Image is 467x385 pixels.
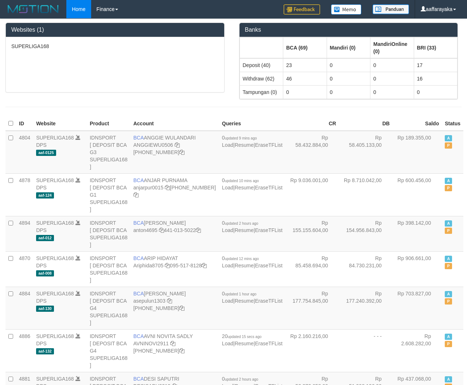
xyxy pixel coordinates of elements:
a: Copy anjarpur0015 to clipboard [165,185,170,190]
td: IDNSPORT [ DEPOSIT BCA SUPERLIGA168 ] [87,251,131,287]
th: Account [131,117,219,131]
a: Copy 4062280135 to clipboard [179,348,184,354]
span: updated 2 hours ago [225,221,258,225]
a: Copy Ariphida8705 to clipboard [165,263,170,268]
td: 0 [370,58,414,72]
td: Rp 600.456,00 [393,173,442,216]
th: Status [442,117,463,131]
a: Load [222,142,233,148]
span: | | [222,220,283,233]
span: aaf-132 [36,348,54,354]
td: 16 [414,72,458,85]
a: Ariphida8705 [133,263,164,268]
span: aaf-0125 [36,150,56,156]
span: updated 15 secs ago [227,335,261,339]
td: DPS [33,251,87,287]
th: Queries [219,117,285,131]
td: ARIP HIDAYAT 095-517-8128 [131,251,219,287]
img: Button%20Memo.svg [331,4,362,15]
td: 0 [414,85,458,99]
span: Paused [445,263,452,269]
span: BCA [133,333,144,339]
span: aaf-012 [36,235,54,241]
a: AVNINOVI2911 [133,341,169,346]
th: Product [87,117,131,131]
span: Active [445,135,452,141]
span: updated 12 mins ago [225,257,259,261]
a: SUPERLIGA168 [36,220,74,226]
td: Rp 906.661,00 [393,251,442,287]
th: Group: activate to sort column ascending [283,37,327,58]
td: Tampungan (0) [240,85,283,99]
a: Copy 0955178128 to clipboard [202,263,207,268]
span: aaf-124 [36,192,54,199]
td: DPS [33,173,87,216]
a: EraseTFList [255,185,282,190]
td: Rp 9.036.001,00 [285,173,339,216]
td: Rp 703.827,00 [393,287,442,329]
a: SUPERLIGA168 [36,376,74,382]
th: Group: activate to sort column ascending [414,37,458,58]
td: 23 [283,58,327,72]
a: EraseTFList [255,227,282,233]
td: ANGGIE WULANDARI [PHONE_NUMBER] [131,131,219,174]
span: BCA [133,135,144,141]
span: Active [445,220,452,227]
a: SUPERLIGA168 [36,291,74,296]
td: DPS [33,216,87,251]
td: IDNSPORT [ DEPOSIT BCA G3 SUPERLIGA168 ] [87,131,131,174]
a: EraseTFList [255,263,282,268]
td: 0 [327,58,370,72]
td: ANJAR PURNAMA [PHONE_NUMBER] [131,173,219,216]
th: CR [285,117,339,131]
a: asepulun1303 [133,298,166,304]
a: SUPERLIGA168 [36,135,74,141]
h3: Banks [245,27,452,33]
td: 0 [327,85,370,99]
td: Rp 398.142,00 [393,216,442,251]
a: Resume [235,227,254,233]
td: IDNSPORT [ DEPOSIT BCA G4 SUPERLIGA168 ] [87,287,131,329]
a: Load [222,227,233,233]
td: IDNSPORT [ DEPOSIT BCA SUPERLIGA168 ] [87,216,131,251]
td: DPS [33,329,87,372]
a: Copy AVNINOVI2911 to clipboard [170,341,175,346]
span: updated 1 hour ago [225,292,257,296]
a: Copy 4410135022 to clipboard [196,227,201,233]
td: IDNSPORT [ DEPOSIT BCA G4 SUPERLIGA168 ] [87,329,131,372]
th: ID [16,117,33,131]
a: SUPERLIGA168 [36,177,74,183]
td: 0 [327,72,370,85]
span: Active [445,256,452,262]
td: 4884 [16,287,33,329]
p: SUPERLIGA168 [11,43,219,50]
td: Rp 177.240.392,00 [339,287,393,329]
span: Active [445,178,452,184]
td: Rp 2.608.282,00 [393,329,442,372]
span: | | [222,333,283,346]
td: [PERSON_NAME] [PHONE_NUMBER] [131,287,219,329]
th: Group: activate to sort column ascending [370,37,414,58]
a: Resume [235,341,254,346]
span: 0 [222,177,259,183]
img: panduan.png [373,4,409,14]
span: updated 2 hours ago [225,377,258,381]
td: Rp 155.155.604,00 [285,216,339,251]
a: Resume [235,298,254,304]
span: 20 [222,333,261,339]
a: Resume [235,263,254,268]
td: Rp 85.458.694,00 [285,251,339,287]
td: Rp 154.956.843,00 [339,216,393,251]
td: Rp 58.432.884,00 [285,131,339,174]
a: Load [222,263,233,268]
img: Feedback.jpg [284,4,320,15]
span: Paused [445,228,452,234]
th: Group: activate to sort column ascending [327,37,370,58]
td: 17 [414,58,458,72]
span: BCA [133,376,144,382]
td: Withdraw (62) [240,72,283,85]
span: Paused [445,142,452,149]
span: 0 [222,376,258,382]
a: Resume [235,142,254,148]
span: BCA [133,220,144,226]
